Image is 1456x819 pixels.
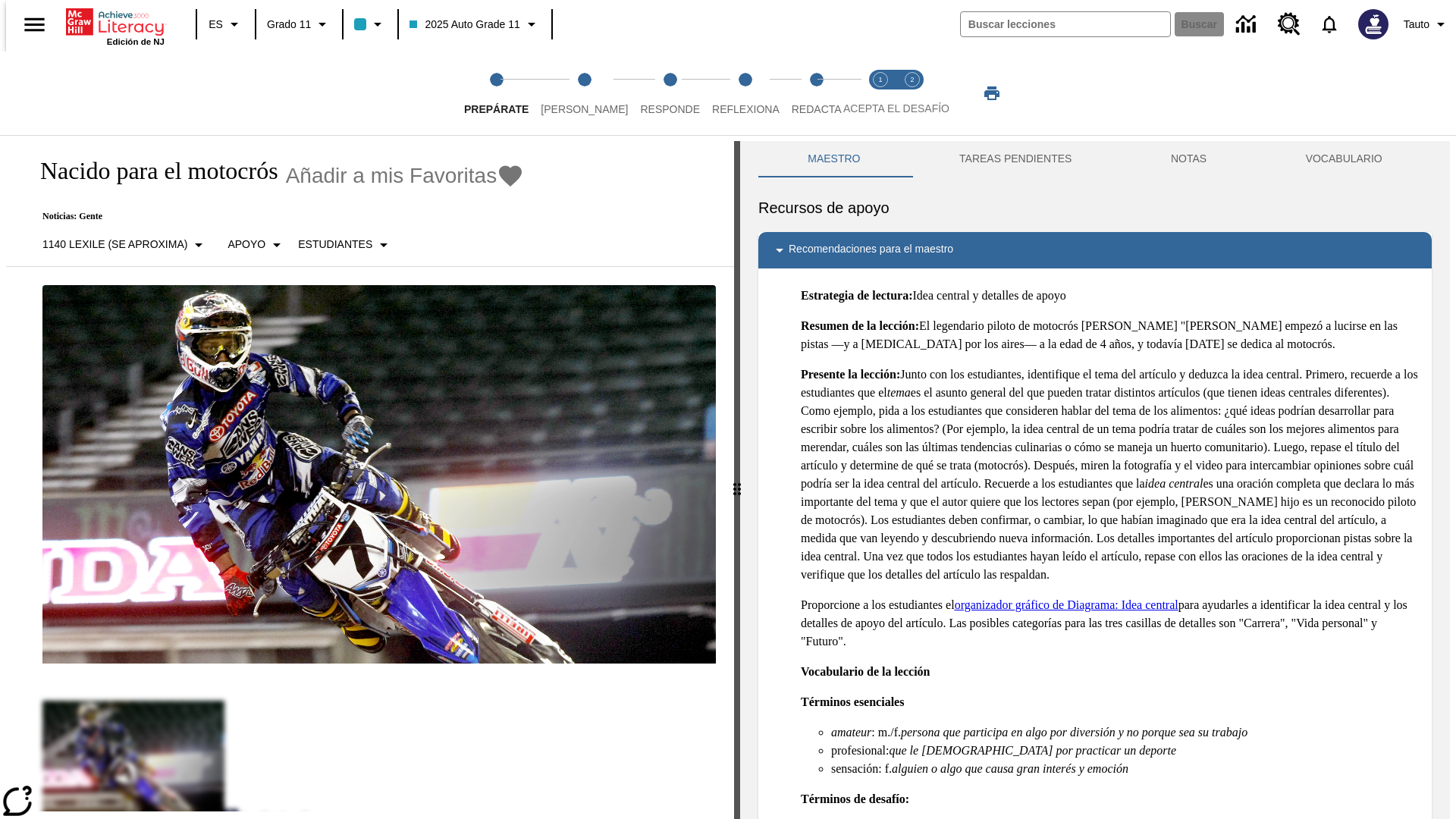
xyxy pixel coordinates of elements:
button: Reflexiona step 4 of 5 [700,52,792,135]
span: Redacta [792,103,842,115]
button: Lenguaje: ES, Selecciona un idioma [202,11,250,38]
li: profesional: [831,742,1420,760]
span: Reflexiona [712,103,780,115]
button: Seleccionar estudiante [292,231,399,259]
button: NOTAS [1122,141,1257,177]
em: amateur [831,726,871,739]
span: ES [209,17,223,33]
span: Responde [640,103,700,115]
button: Acepta el desafío lee step 1 of 2 [858,52,902,135]
img: Avatar [1358,9,1389,39]
em: que le [DEMOGRAPHIC_DATA] por practicar un deporte [889,744,1176,757]
span: Prepárate [464,103,529,115]
p: Recomendaciones para el maestro [789,241,953,259]
a: Notificaciones [1310,5,1349,44]
button: Grado: Grado 11, Elige un grado [261,11,337,38]
p: Estudiantes [298,237,372,253]
strong: Resumen de la lección: [801,319,919,332]
button: TAREAS PENDIENTES [910,141,1122,177]
button: Acepta el desafío contesta step 2 of 2 [890,52,934,135]
a: organizador gráfico de Diagrama: Idea central [955,598,1178,611]
div: activity [740,141,1450,819]
text: 2 [910,76,914,83]
p: Proporcione a los estudiantes el para ayudarles a identificar la idea central y los detalles de a... [801,596,1420,651]
p: 1140 Lexile (Se aproxima) [42,237,187,253]
div: Recomendaciones para el maestro [758,232,1432,268]
button: Responde step 3 of 5 [628,52,712,135]
span: Edición de NJ [107,37,165,46]
span: Tauto [1404,17,1429,33]
button: Maestro [758,141,910,177]
div: Portada [66,5,165,46]
p: El legendario piloto de motocrós [PERSON_NAME] "[PERSON_NAME] empezó a lucirse en las pistas —y a... [801,317,1420,353]
li: sensación: f. [831,760,1420,778]
a: Centro de recursos, Se abrirá en una pestaña nueva. [1269,4,1310,45]
li: : m./f. [831,723,1420,742]
h1: Nacido para el motocrós [24,157,278,185]
button: Tipo de apoyo, Apoyo [221,231,292,259]
h6: Recursos de apoyo [758,196,1432,220]
em: idea central [1145,477,1203,490]
strong: Presente la lección: [801,368,900,381]
span: ACEPTA EL DESAFÍO [843,102,949,115]
button: Prepárate step 1 of 5 [452,52,541,135]
text: 1 [878,76,882,83]
button: VOCABULARIO [1256,141,1432,177]
em: persona que participa en algo por diversión y no porque sea su trabajo [901,726,1247,739]
div: Pulsa la tecla de intro o la barra espaciadora y luego presiona las flechas de derecha e izquierd... [734,141,740,819]
button: Seleccione Lexile, 1140 Lexile (Se aproxima) [36,231,214,259]
button: Clase: 2025 Auto Grade 11, Selecciona una clase [403,11,546,38]
button: Perfil/Configuración [1398,11,1456,38]
a: Centro de información [1227,4,1269,45]
div: Instructional Panel Tabs [758,141,1432,177]
button: Abrir el menú lateral [12,2,57,47]
div: reading [6,141,734,811]
p: Noticias: Gente [24,211,524,222]
span: Grado 11 [267,17,311,33]
button: El color de la clase es azul claro. Cambiar el color de la clase. [348,11,393,38]
button: Escoja un nuevo avatar [1349,5,1398,44]
em: tema [887,386,911,399]
strong: Vocabulario de la lección [801,665,930,678]
p: Junto con los estudiantes, identifique el tema del artículo y deduzca la idea central. Primero, r... [801,366,1420,584]
strong: Términos esenciales [801,695,904,708]
strong: Términos de desafío: [801,792,909,805]
button: Imprimir [968,80,1016,107]
p: Idea central y detalles de apoyo [801,287,1420,305]
strong: Estrategia de lectura: [801,289,913,302]
button: Redacta step 5 of 5 [780,52,854,135]
button: Lee step 2 of 5 [529,52,640,135]
span: [PERSON_NAME] [541,103,628,115]
span: 2025 Auto Grade 11 [409,17,519,33]
p: Apoyo [227,237,265,253]
img: El corredor de motocrós James Stewart vuela por los aires en su motocicleta de montaña [42,285,716,664]
button: Añadir a mis Favoritas - Nacido para el motocrós [286,162,525,189]
em: alguien o algo que causa gran interés y emoción [892,762,1128,775]
span: Añadir a mis Favoritas [286,164,497,188]
input: Buscar campo [961,12,1170,36]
